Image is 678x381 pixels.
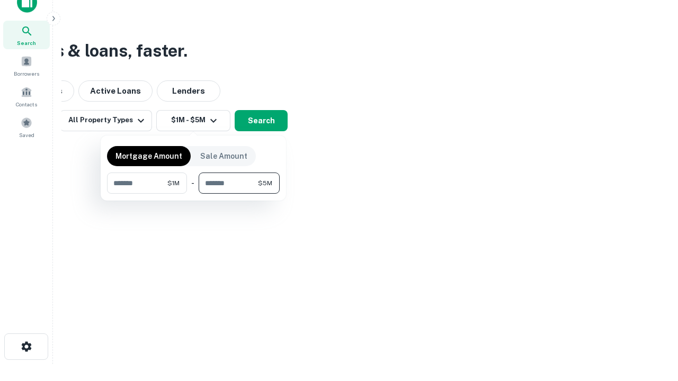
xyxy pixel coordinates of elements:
[625,296,678,347] iframe: Chat Widget
[200,150,247,162] p: Sale Amount
[258,178,272,188] span: $5M
[167,178,180,188] span: $1M
[115,150,182,162] p: Mortgage Amount
[191,173,194,194] div: -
